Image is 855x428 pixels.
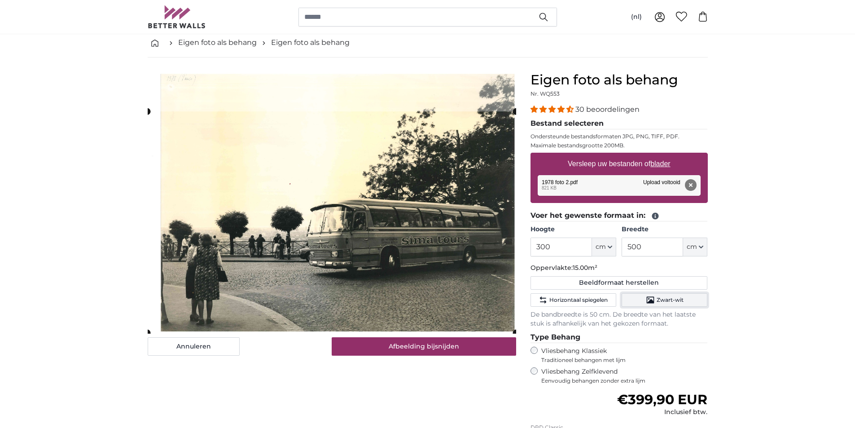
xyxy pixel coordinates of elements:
button: Afbeelding bijsnijden [332,337,516,356]
span: cm [687,243,697,252]
span: 4.33 stars [531,105,575,114]
span: 30 beoordelingen [575,105,640,114]
button: Annuleren [148,337,240,356]
label: Vliesbehang Zelfklevend [541,367,708,384]
nav: breadcrumbs [148,28,708,57]
p: Ondersteunde bestandsformaten JPG, PNG, TIFF, PDF. [531,133,708,140]
button: (nl) [624,9,649,25]
span: Traditioneel behangen met lijm [541,357,691,364]
label: Vliesbehang Klassiek [541,347,691,364]
label: Breedte [622,225,707,234]
span: cm [596,243,606,252]
span: 15.00m² [573,264,597,272]
p: Oppervlakte: [531,264,708,273]
legend: Type Behang [531,332,708,343]
u: blader [650,160,670,168]
span: €399,90 EUR [617,391,707,408]
span: Horizontaal spiegelen [549,296,608,304]
p: De bandbreedte is 50 cm. De breedte van het laatste stuk is afhankelijk van het gekozen formaat. [531,310,708,328]
span: Nr. WQ553 [531,90,560,97]
a: Eigen foto als behang [271,37,350,48]
legend: Voer het gewenste formaat in: [531,210,708,221]
button: Zwart-wit [622,293,707,307]
button: cm [592,238,616,256]
button: Beeldformaat herstellen [531,276,708,290]
p: Maximale bestandsgrootte 200MB. [531,142,708,149]
span: Zwart-wit [657,296,684,304]
button: cm [683,238,707,256]
div: Inclusief btw. [617,408,707,417]
span: Eenvoudig behangen zonder extra lijm [541,377,708,384]
img: Betterwalls [148,5,206,28]
label: Versleep uw bestanden of [564,155,674,173]
h1: Eigen foto als behang [531,72,708,88]
legend: Bestand selecteren [531,118,708,129]
button: Horizontaal spiegelen [531,293,616,307]
label: Hoogte [531,225,616,234]
a: Eigen foto als behang [178,37,257,48]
